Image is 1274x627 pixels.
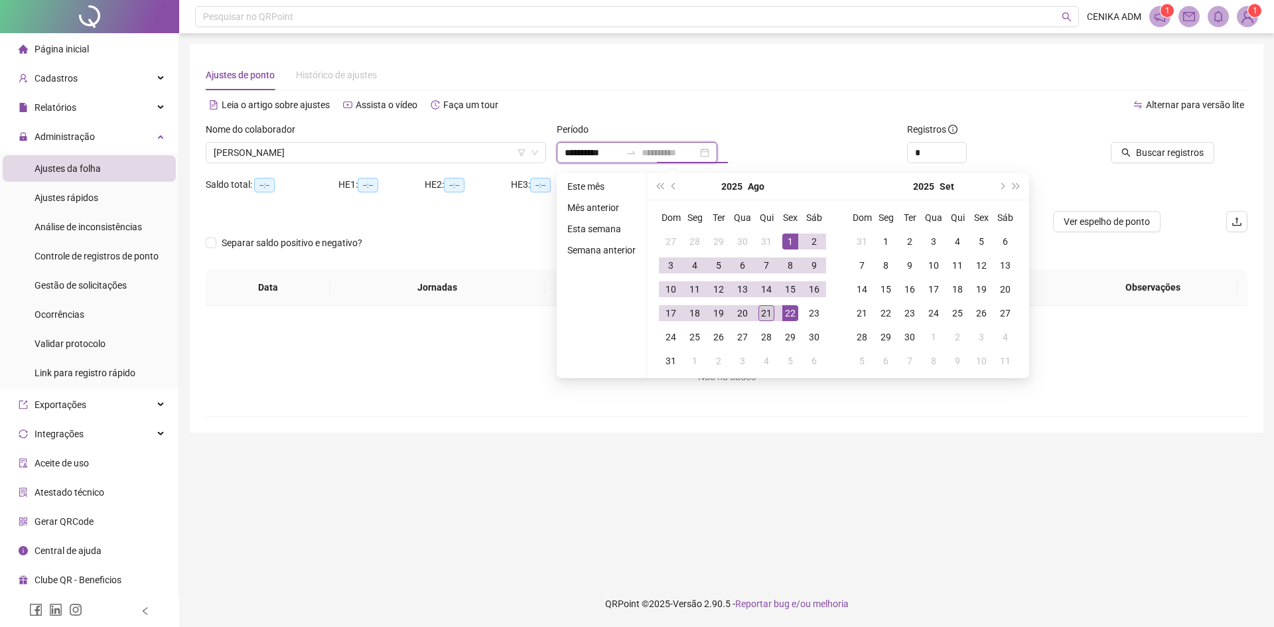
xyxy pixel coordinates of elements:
div: 28 [687,234,703,249]
li: Esta semana [562,221,641,237]
td: 2025-10-08 [922,349,946,373]
div: 24 [663,329,679,345]
td: 2025-09-29 [874,325,898,349]
li: Mês anterior [562,200,641,216]
div: 29 [782,329,798,345]
div: 20 [735,305,750,321]
span: Clube QR - Beneficios [35,575,121,585]
span: Buscar registros [1136,145,1204,160]
div: 3 [663,257,679,273]
div: 25 [950,305,965,321]
span: Ver espelho de ponto [1064,214,1150,229]
div: 2 [902,234,918,249]
td: 2025-08-31 [659,349,683,373]
td: 2025-08-13 [731,277,754,301]
div: HE 2: [425,177,511,192]
td: 2025-08-25 [683,325,707,349]
li: Este mês [562,178,641,194]
td: 2025-09-12 [969,253,993,277]
span: Faça um tour [443,100,498,110]
div: 7 [758,257,774,273]
span: history [431,100,440,109]
sup: 1 [1161,4,1174,17]
span: Cadastros [35,73,78,84]
td: 2025-09-09 [898,253,922,277]
span: Validar protocolo [35,338,106,349]
td: 2025-08-08 [778,253,802,277]
span: instagram [69,603,82,616]
span: audit [19,458,28,468]
td: 2025-10-07 [898,349,922,373]
div: 27 [997,305,1013,321]
th: Entrada 1 [545,269,678,306]
span: notification [1154,11,1166,23]
td: 2025-08-03 [659,253,683,277]
div: 2 [711,353,727,369]
td: 2025-08-10 [659,277,683,301]
td: 2025-10-02 [946,325,969,349]
td: 2025-09-20 [993,277,1017,301]
button: super-prev-year [652,173,667,200]
div: Não há dados [222,370,1232,384]
span: --:-- [444,178,464,192]
td: 2025-08-09 [802,253,826,277]
span: Separar saldo positivo e negativo? [216,236,368,250]
th: Data [206,269,330,306]
div: 23 [806,305,822,321]
div: 11 [950,257,965,273]
div: 28 [854,329,870,345]
div: 10 [973,353,989,369]
div: 4 [687,257,703,273]
div: 15 [782,281,798,297]
span: Reportar bug e/ou melhoria [735,598,849,609]
td: 2025-08-05 [707,253,731,277]
span: Administração [35,131,95,142]
div: HE 3: [511,177,597,192]
td: 2025-08-21 [754,301,778,325]
td: 2025-08-04 [683,253,707,277]
span: Alternar para versão lite [1146,100,1244,110]
div: 3 [926,234,942,249]
span: export [19,400,28,409]
div: 30 [902,329,918,345]
span: mail [1183,11,1195,23]
div: 8 [926,353,942,369]
span: to [626,147,636,158]
span: filter [518,149,526,157]
div: 31 [854,234,870,249]
td: 2025-09-04 [946,230,969,253]
td: 2025-08-28 [754,325,778,349]
div: 3 [735,353,750,369]
td: 2025-08-22 [778,301,802,325]
td: 2025-08-15 [778,277,802,301]
li: Semana anterior [562,242,641,258]
td: 2025-08-31 [850,230,874,253]
div: 25 [687,329,703,345]
div: 3 [973,329,989,345]
td: 2025-09-05 [969,230,993,253]
td: 2025-09-08 [874,253,898,277]
th: Qui [754,206,778,230]
td: 2025-08-06 [731,253,754,277]
button: year panel [913,173,934,200]
span: youtube [343,100,352,109]
span: file [19,103,28,112]
span: Exportações [35,399,86,410]
div: 30 [806,329,822,345]
th: Observações [1068,269,1238,306]
span: Gerar QRCode [35,516,94,527]
div: 22 [878,305,894,321]
th: Ter [707,206,731,230]
div: 30 [735,234,750,249]
span: swap-right [626,147,636,158]
td: 2025-09-07 [850,253,874,277]
span: search [1062,12,1072,22]
img: 90080 [1238,7,1257,27]
div: 8 [878,257,894,273]
label: Nome do colaborador [206,122,304,137]
span: 1 [1253,6,1257,15]
td: 2025-09-22 [874,301,898,325]
td: 2025-09-21 [850,301,874,325]
td: 2025-09-06 [802,349,826,373]
div: 23 [902,305,918,321]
